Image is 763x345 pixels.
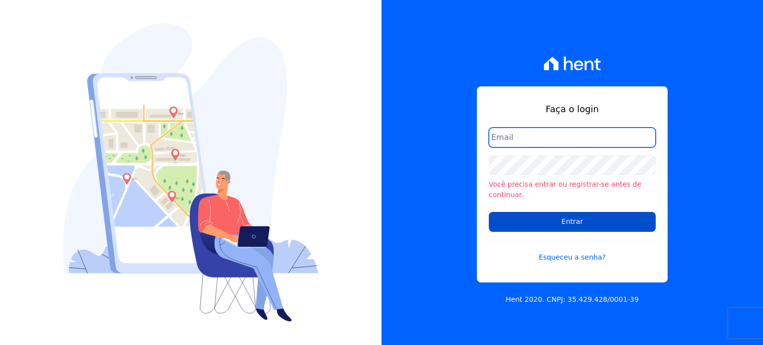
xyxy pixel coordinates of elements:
li: Você precisa entrar ou registrar-se antes de continuar. [489,179,656,200]
img: Login [63,23,318,322]
a: Esqueceu a senha? [489,240,656,263]
input: Entrar [489,212,656,232]
p: Hent 2020. CNPJ: 35.429.428/0001-39 [506,294,639,305]
input: Email [489,128,656,147]
h1: Faça o login [489,102,656,116]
